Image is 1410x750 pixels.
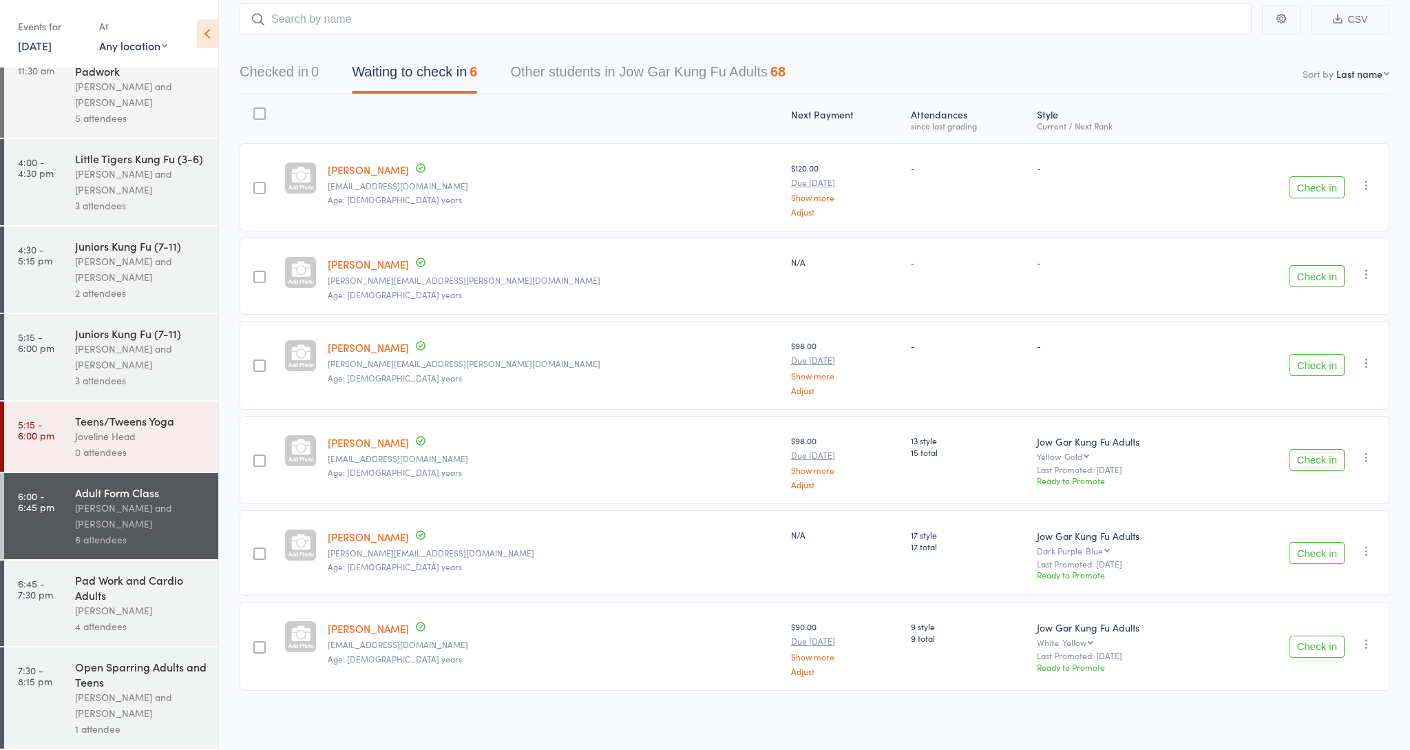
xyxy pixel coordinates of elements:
a: 10:30 -11:30 amAdults Kung Fu and Padwork[PERSON_NAME] and [PERSON_NAME]5 attendees [4,37,218,138]
span: Age: [DEMOGRAPHIC_DATA] years [328,653,462,665]
div: 6 attendees [75,532,207,548]
label: Sort by [1303,67,1334,81]
div: Juniors Kung Fu (7-11) [75,238,207,253]
button: Other students in Jow Gar Kung Fu Adults68 [510,57,786,94]
span: Age: [DEMOGRAPHIC_DATA] years [328,466,462,478]
small: Last Promoted: [DATE] [1037,651,1211,660]
a: [DATE] [18,38,52,53]
div: Open Sparring Adults and Teens [75,659,207,689]
div: 0 [311,64,319,79]
div: - [1037,340,1211,351]
div: Adult Form Class [75,485,207,500]
div: $120.00 [791,162,901,216]
a: [PERSON_NAME] [328,257,409,271]
div: Blue [1086,546,1103,555]
div: - [911,256,1026,268]
a: Show more [791,652,901,661]
span: Age: [DEMOGRAPHIC_DATA] years [328,372,462,384]
a: 4:30 -5:15 pmJuniors Kung Fu (7-11)[PERSON_NAME] and [PERSON_NAME]2 attendees [4,227,218,313]
div: N/A [791,256,901,268]
div: Yellow [1037,452,1211,461]
small: Last Promoted: [DATE] [1037,559,1211,569]
div: [PERSON_NAME] and [PERSON_NAME] [75,166,207,198]
div: Any location [99,38,167,53]
a: 7:30 -8:15 pmOpen Sparring Adults and Teens[PERSON_NAME] and [PERSON_NAME]1 attendee [4,647,218,749]
div: Juniors Kung Fu (7-11) [75,326,207,341]
div: [PERSON_NAME] and [PERSON_NAME] [75,253,207,285]
div: Ready to Promote [1037,569,1211,581]
a: 6:00 -6:45 pmAdult Form Class[PERSON_NAME] and [PERSON_NAME]6 attendees [4,473,218,559]
a: Adjust [791,386,901,395]
small: shane@bespokecreative.net.au [328,548,780,558]
div: [PERSON_NAME] and [PERSON_NAME] [75,689,207,721]
input: Search by name [240,3,1252,35]
span: Age: [DEMOGRAPHIC_DATA] years [328,289,462,300]
div: Atten­dances [905,101,1031,137]
div: Little Tigers Kung Fu (3-6) [75,151,207,166]
div: [PERSON_NAME] and [PERSON_NAME] [75,341,207,373]
a: [PERSON_NAME] [328,163,409,177]
div: 1 attendee [75,721,207,737]
div: [PERSON_NAME] and [PERSON_NAME] [75,500,207,532]
div: $98.00 [791,435,901,489]
div: Ready to Promote [1037,661,1211,673]
span: 9 total [911,632,1026,644]
time: 10:30 - 11:30 am [18,54,54,76]
a: [PERSON_NAME] [328,340,409,355]
div: 2 attendees [75,285,207,301]
div: $90.00 [791,621,901,675]
time: 4:30 - 5:15 pm [18,244,52,266]
div: - [911,340,1026,351]
time: 6:45 - 7:30 pm [18,578,53,600]
div: 68 [770,64,786,79]
small: Nmenon96@hotmail.com [328,640,780,649]
a: Show more [791,193,901,202]
time: 7:30 - 8:15 pm [18,665,52,687]
div: 3 attendees [75,198,207,213]
a: 4:00 -4:30 pmLittle Tigers Kung Fu (3-6)[PERSON_NAME] and [PERSON_NAME]3 attendees [4,139,218,225]
div: Teens/Tweens Yoga [75,413,207,428]
span: 15 total [911,446,1026,458]
div: Dark Purple [1037,546,1211,555]
span: 13 style [911,435,1026,446]
a: 5:15 -6:00 pmTeens/Tweens YogaJoveline Head0 attendees [4,402,218,472]
a: Show more [791,371,901,380]
time: 5:15 - 6:00 pm [18,331,54,353]
a: 6:45 -7:30 pmPad Work and Cardio Adults[PERSON_NAME]4 attendees [4,561,218,646]
time: 6:00 - 6:45 pm [18,490,54,512]
div: Yellow [1062,638,1086,647]
div: At [99,15,167,38]
button: Check in [1290,265,1345,287]
time: 5:15 - 6:00 pm [18,419,54,441]
div: Next Payment [786,101,906,137]
small: Due [DATE] [791,636,901,646]
a: 5:15 -6:00 pmJuniors Kung Fu (7-11)[PERSON_NAME] and [PERSON_NAME]3 attendees [4,314,218,400]
div: 4 attendees [75,618,207,634]
button: Check in [1290,449,1345,471]
div: Last name [1336,67,1382,81]
div: 5 attendees [75,110,207,126]
span: Age: [DEMOGRAPHIC_DATA] years [328,194,462,205]
a: Show more [791,466,901,475]
div: - [1037,256,1211,268]
a: [PERSON_NAME] [328,435,409,450]
span: 17 style [911,529,1026,541]
div: White [1037,638,1211,647]
small: rebekah.hoffman@hotmail.com [328,275,780,285]
div: [PERSON_NAME] [75,603,207,618]
div: since last grading [911,121,1026,130]
div: Ready to Promote [1037,475,1211,486]
div: N/A [791,529,901,541]
button: Check in [1290,636,1345,658]
div: $98.00 [791,340,901,394]
span: Age: [DEMOGRAPHIC_DATA] years [328,561,462,572]
time: 4:00 - 4:30 pm [18,156,54,178]
a: [PERSON_NAME] [328,530,409,544]
div: Jow Gar Kung Fu Adults [1037,621,1211,634]
div: - [911,162,1026,174]
div: Pad Work and Cardio Adults [75,572,207,603]
span: 17 total [911,541,1026,552]
div: Current / Next Rank [1037,121,1211,130]
div: Gold [1064,452,1082,461]
div: Style [1031,101,1217,137]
